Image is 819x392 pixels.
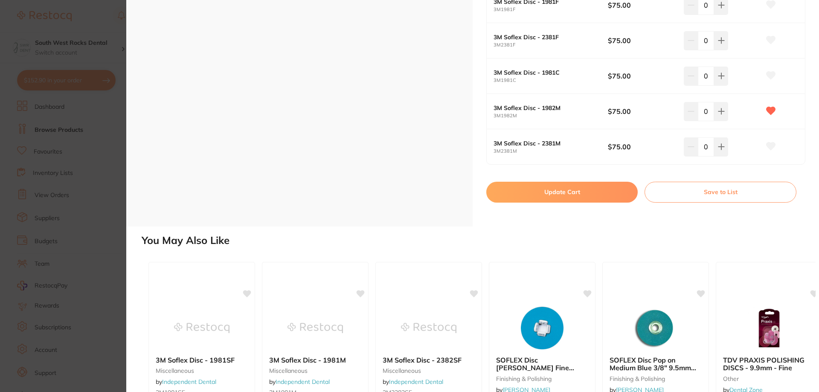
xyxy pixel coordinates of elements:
[494,69,596,76] b: 3M Soflex Disc - 1981C
[628,307,683,349] img: SOFLEX Disc Pop on Medium Blue 3/8" 9.5mm Pack of 85
[514,307,570,349] img: SOFLEX Disc Moores Fine 16mm Pack of 100
[610,375,702,382] small: finishing & polishing
[608,107,677,116] b: $75.00
[383,356,475,364] b: 3M Soflex Disc - 2382SF
[610,356,702,372] b: SOFLEX Disc Pop on Medium Blue 3/8" 9.5mm Pack of 85
[269,367,361,374] small: miscellaneous
[383,367,475,374] small: miscellaneous
[156,378,216,386] span: by
[269,356,361,364] b: 3M Soflex Disc - 1981M
[494,42,608,48] small: 3M2381F
[174,307,229,349] img: 3M Soflex Disc - 1981SF
[723,356,815,372] b: TDV PRAXIS POLISHING DISCS - 9.9mm - Fine
[494,140,596,147] b: 3M Soflex Disc - 2381M
[389,378,443,386] a: Independent Dental
[608,142,677,151] b: $75.00
[608,71,677,81] b: $75.00
[156,367,248,374] small: miscellaneous
[494,113,608,119] small: 3M1982M
[269,378,330,386] span: by
[156,356,248,364] b: 3M Soflex Disc - 1981SF
[288,307,343,349] img: 3M Soflex Disc - 1981M
[383,378,443,386] span: by
[608,0,677,10] b: $75.00
[494,78,608,83] small: 3M1981C
[494,34,596,41] b: 3M Soflex Disc - 2381F
[608,36,677,45] b: $75.00
[494,148,608,154] small: 3M2381M
[723,375,815,382] small: other
[162,378,216,386] a: Independent Dental
[494,7,608,12] small: 3M1981F
[401,307,456,349] img: 3M Soflex Disc - 2382SF
[496,375,588,382] small: finishing & polishing
[496,356,588,372] b: SOFLEX Disc Moores Fine 16mm Pack of 100
[741,307,797,349] img: TDV PRAXIS POLISHING DISCS - 9.9mm - Fine
[494,105,596,111] b: 3M Soflex Disc - 1982M
[645,182,796,202] button: Save to List
[486,182,638,202] button: Update Cart
[142,235,816,247] h2: You May Also Like
[276,378,330,386] a: Independent Dental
